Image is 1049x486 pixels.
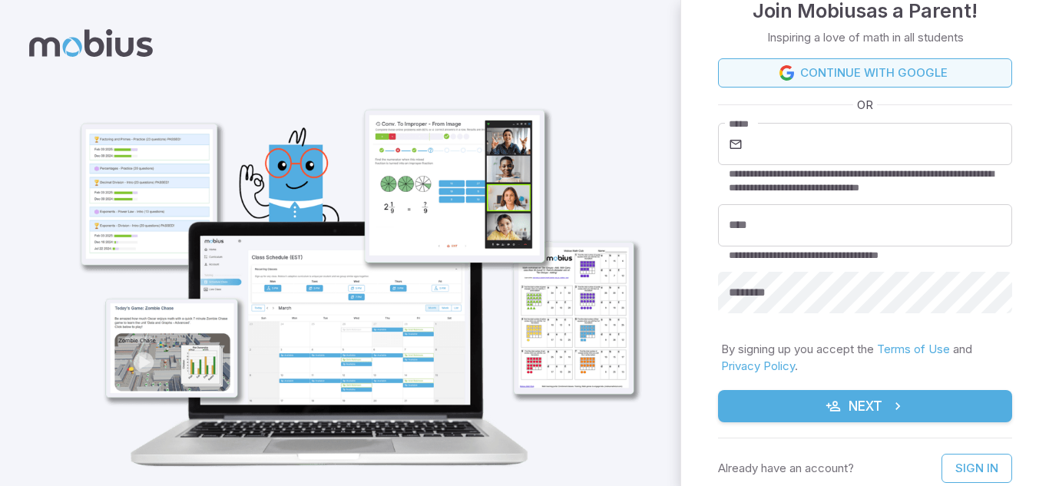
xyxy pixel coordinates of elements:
p: Inspiring a love of math in all students [767,29,964,46]
a: Privacy Policy [721,359,795,373]
a: Sign In [941,454,1012,483]
p: By signing up you accept the and . [721,341,1009,375]
span: OR [853,97,877,114]
a: Continue with Google [718,58,1012,88]
a: Terms of Use [877,342,950,356]
p: Already have an account? [718,460,854,477]
button: Next [718,390,1012,422]
img: parent_1-illustration [51,43,654,485]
